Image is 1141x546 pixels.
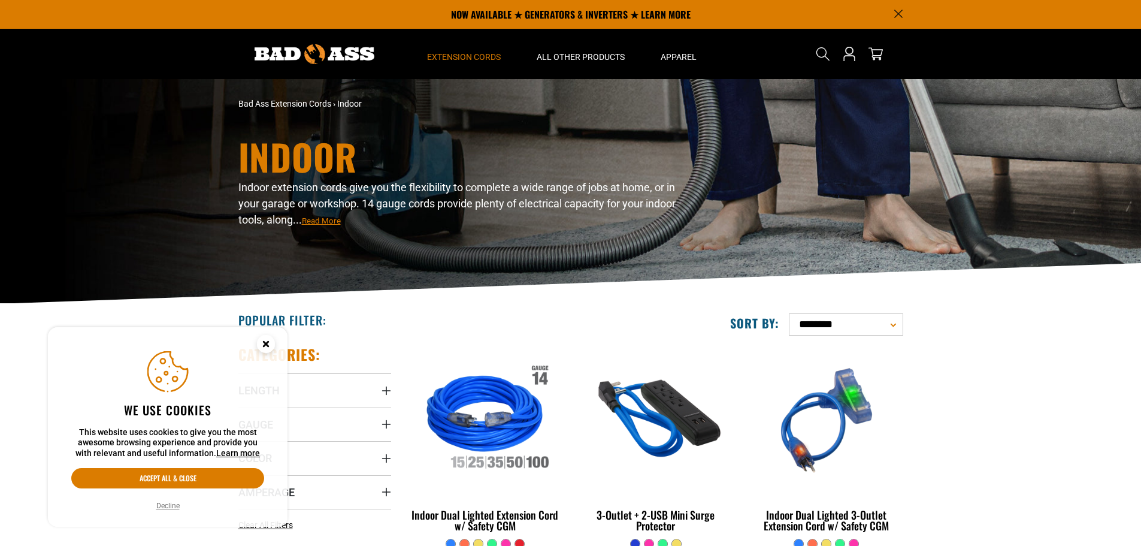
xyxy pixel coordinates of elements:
[238,99,331,108] a: Bad Ass Extension Cords
[751,351,902,489] img: blue
[661,52,697,62] span: Apparel
[238,475,391,509] summary: Amperage
[238,138,676,174] h1: Indoor
[409,29,519,79] summary: Extension Cords
[255,44,374,64] img: Bad Ass Extension Cords
[427,52,501,62] span: Extension Cords
[216,448,260,458] a: Learn more
[153,500,183,512] button: Decline
[48,327,287,527] aside: Cookie Consent
[238,520,293,530] span: Clear All Filters
[409,509,562,531] div: Indoor Dual Lighted Extension Cord w/ Safety CGM
[238,181,676,226] span: Indoor extension cords give you the flexibility to complete a wide range of jobs at home, or in y...
[410,351,561,489] img: Indoor Dual Lighted Extension Cord w/ Safety CGM
[238,441,391,475] summary: Color
[537,52,625,62] span: All Other Products
[750,345,903,538] a: blue Indoor Dual Lighted 3-Outlet Extension Cord w/ Safety CGM
[409,345,562,538] a: Indoor Dual Lighted Extension Cord w/ Safety CGM Indoor Dual Lighted Extension Cord w/ Safety CGM
[579,345,732,538] a: blue 3-Outlet + 2-USB Mini Surge Protector
[71,427,264,459] p: This website uses cookies to give you the most awesome browsing experience and provide you with r...
[71,468,264,488] button: Accept all & close
[750,509,903,531] div: Indoor Dual Lighted 3-Outlet Extension Cord w/ Safety CGM
[813,44,833,64] summary: Search
[643,29,715,79] summary: Apparel
[238,373,391,407] summary: Length
[238,312,326,328] h2: Popular Filter:
[238,408,391,441] summary: Gauge
[519,29,643,79] summary: All Other Products
[302,216,341,225] span: Read More
[580,351,731,489] img: blue
[337,99,362,108] span: Indoor
[730,315,779,331] label: Sort by:
[238,98,676,110] nav: breadcrumbs
[333,99,335,108] span: ›
[71,402,264,418] h2: We use cookies
[579,509,732,531] div: 3-Outlet + 2-USB Mini Surge Protector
